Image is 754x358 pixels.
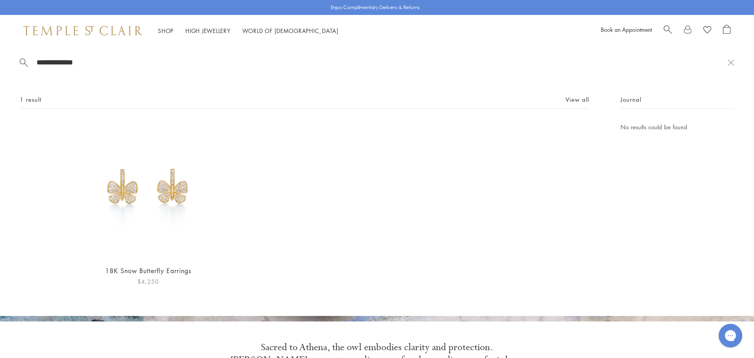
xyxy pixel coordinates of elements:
[664,25,672,37] a: Search
[158,26,339,36] nav: Main navigation
[137,277,159,286] span: $4,250
[620,122,734,132] p: No results could be found
[723,25,730,37] a: Open Shopping Bag
[105,266,191,275] a: 18K Snow Butterfly Earrings
[703,25,711,37] a: View Wishlist
[80,122,216,259] img: 18K Snow Butterfly Earrings
[20,95,42,105] span: 1 result
[601,26,652,33] a: Book an Appointment
[620,95,641,105] span: Journal
[242,27,339,35] a: World of [DEMOGRAPHIC_DATA]World of [DEMOGRAPHIC_DATA]
[185,27,231,35] a: High JewelleryHigh Jewellery
[24,26,142,35] img: Temple St. Clair
[565,95,589,104] a: View all
[715,321,746,350] iframe: Gorgias live chat messenger
[158,27,174,35] a: ShopShop
[331,4,420,11] p: Enjoy Complimentary Delivery & Returns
